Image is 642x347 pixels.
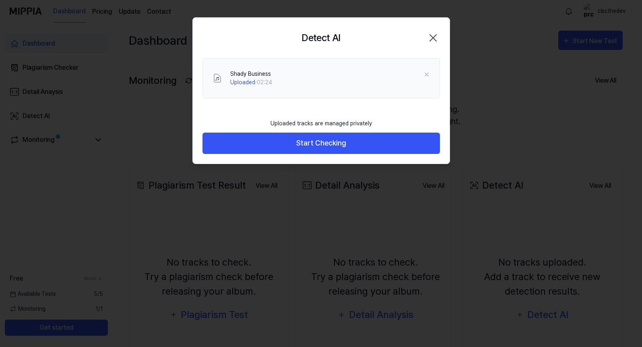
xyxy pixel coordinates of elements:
[301,31,341,45] h2: Detect AI
[213,73,222,83] img: File Select
[266,114,377,133] div: Uploaded tracks are managed privately
[230,78,272,87] div: · 02:24
[230,79,255,85] span: Uploaded
[202,133,440,154] button: Start Checking
[230,70,272,78] div: Shady Business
